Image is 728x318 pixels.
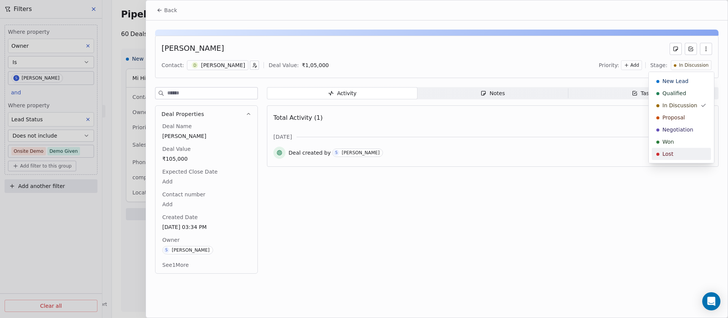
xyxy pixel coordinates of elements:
span: Proposal [662,114,685,121]
span: Negotiation [662,126,693,133]
span: New Lead [662,77,689,85]
span: Lost [662,150,673,158]
span: Won [662,138,674,146]
span: Qualified [662,89,686,97]
div: Suggestions [652,75,711,160]
span: In Discussion [662,102,697,109]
